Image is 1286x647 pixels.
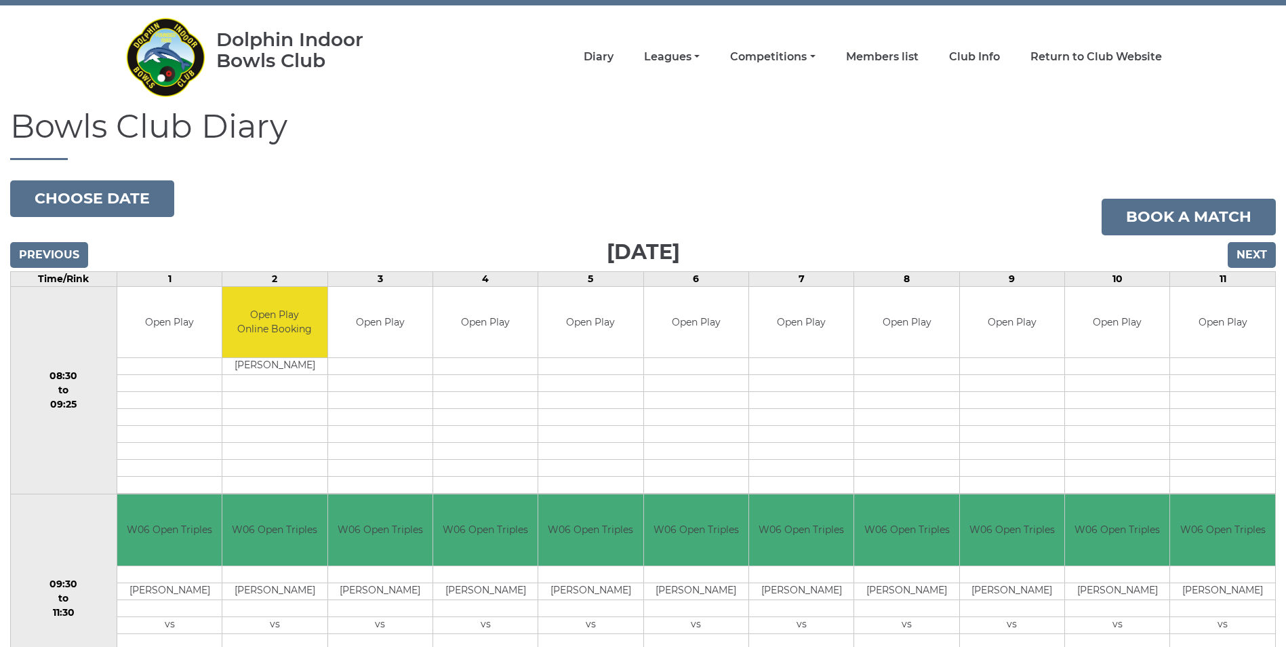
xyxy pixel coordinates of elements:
td: 5 [538,271,643,286]
td: vs [433,616,538,633]
td: [PERSON_NAME] [117,583,222,600]
td: [PERSON_NAME] [328,583,433,600]
td: vs [960,616,1064,633]
td: 1 [117,271,222,286]
div: Dolphin Indoor Bowls Club [216,29,407,71]
td: [PERSON_NAME] [854,583,959,600]
td: [PERSON_NAME] [1065,583,1169,600]
a: Club Info [949,50,1000,64]
td: [PERSON_NAME] [433,583,538,600]
td: 08:30 to 09:25 [11,286,117,494]
td: vs [644,616,748,633]
td: Open Play [854,287,959,358]
td: W06 Open Triples [117,494,222,566]
td: Open Play [644,287,748,358]
td: [PERSON_NAME] [644,583,748,600]
td: [PERSON_NAME] [222,583,327,600]
td: Open Play [328,287,433,358]
td: W06 Open Triples [328,494,433,566]
td: W06 Open Triples [1065,494,1169,566]
td: [PERSON_NAME] [749,583,853,600]
td: W06 Open Triples [538,494,643,566]
a: Book a match [1102,199,1276,235]
td: Open Play [749,287,853,358]
button: Choose date [10,180,174,217]
h1: Bowls Club Diary [10,109,1276,160]
td: vs [1065,616,1169,633]
td: 8 [854,271,959,286]
a: Return to Club Website [1030,50,1162,64]
td: 3 [327,271,433,286]
td: 2 [222,271,327,286]
td: [PERSON_NAME] [960,583,1064,600]
td: [PERSON_NAME] [222,358,327,375]
input: Previous [10,242,88,268]
input: Next [1228,242,1276,268]
td: 11 [1170,271,1276,286]
td: Open Play [538,287,643,358]
td: W06 Open Triples [960,494,1064,566]
td: Open Play Online Booking [222,287,327,358]
td: Open Play [1170,287,1275,358]
td: W06 Open Triples [644,494,748,566]
td: vs [1170,616,1275,633]
a: Leagues [644,50,700,64]
td: Open Play [433,287,538,358]
td: W06 Open Triples [749,494,853,566]
td: 10 [1065,271,1170,286]
td: Open Play [1065,287,1169,358]
a: Competitions [730,50,815,64]
td: Time/Rink [11,271,117,286]
a: Diary [584,50,614,64]
td: 7 [749,271,854,286]
td: 4 [433,271,538,286]
td: vs [222,616,327,633]
td: W06 Open Triples [854,494,959,566]
td: vs [328,616,433,633]
td: W06 Open Triples [433,494,538,566]
td: 9 [959,271,1064,286]
td: Open Play [960,287,1064,358]
a: Members list [846,50,919,64]
img: Dolphin Indoor Bowls Club [125,9,206,104]
td: vs [854,616,959,633]
td: W06 Open Triples [222,494,327,566]
td: 6 [643,271,748,286]
td: vs [538,616,643,633]
td: [PERSON_NAME] [1170,583,1275,600]
td: [PERSON_NAME] [538,583,643,600]
td: Open Play [117,287,222,358]
td: W06 Open Triples [1170,494,1275,566]
td: vs [117,616,222,633]
td: vs [749,616,853,633]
